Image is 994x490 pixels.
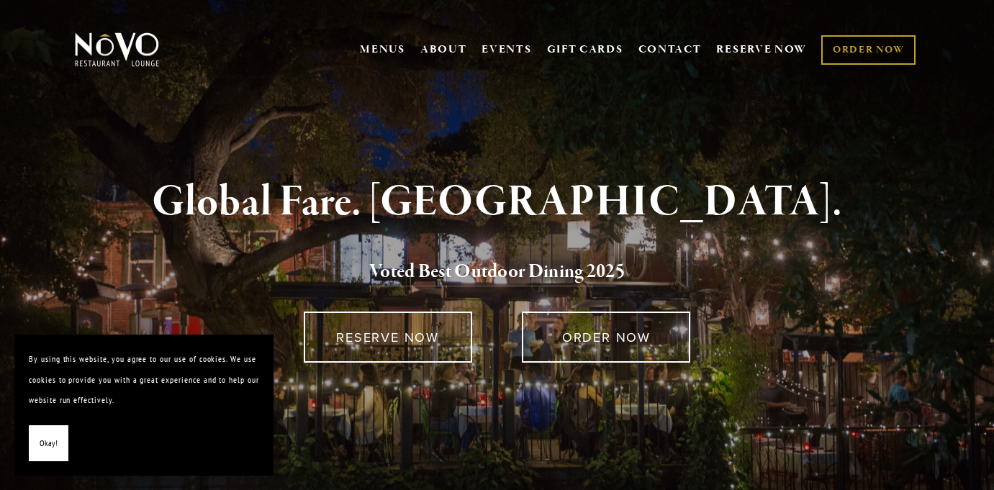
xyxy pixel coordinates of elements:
p: By using this website, you agree to our use of cookies. We use cookies to provide you with a grea... [29,349,259,411]
a: CONTACT [638,36,702,63]
a: MENUS [360,42,405,57]
button: Okay! [29,425,68,462]
img: Novo Restaurant &amp; Lounge [72,32,162,68]
a: GIFT CARDS [547,36,623,63]
a: ORDER NOW [821,35,916,65]
a: RESERVE NOW [304,312,472,363]
a: ORDER NOW [522,312,690,363]
a: EVENTS [482,42,531,57]
section: Cookie banner [14,335,274,476]
a: ABOUT [420,42,467,57]
h2: 5 [97,257,896,287]
span: Okay! [40,433,58,454]
a: Voted Best Outdoor Dining 202 [369,259,615,286]
strong: Global Fare. [GEOGRAPHIC_DATA]. [152,175,842,230]
a: RESERVE NOW [716,36,807,63]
